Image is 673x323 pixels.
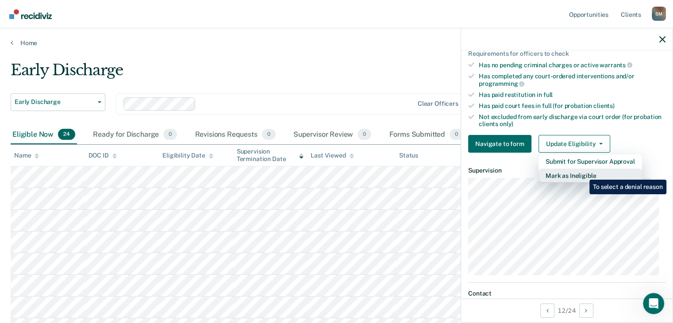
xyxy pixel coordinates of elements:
[163,129,177,140] span: 0
[399,152,418,159] div: Status
[358,129,371,140] span: 0
[237,148,304,163] div: Supervision Termination Date
[543,91,553,98] span: full
[311,152,354,159] div: Last Viewed
[88,152,117,159] div: DOC ID
[292,125,373,145] div: Supervisor Review
[500,120,513,127] span: only)
[643,293,664,314] iframe: Intercom live chat
[468,135,535,153] a: Navigate to form link
[461,299,673,322] div: 12 / 24
[600,62,632,69] span: warrants
[538,169,642,183] button: Mark as Ineligible
[652,7,666,21] button: Profile dropdown button
[450,129,463,140] span: 0
[162,152,213,159] div: Eligibility Date
[479,61,665,69] div: Has no pending criminal charges or active
[538,154,642,169] button: Submit for Supervisor Approval
[468,167,665,174] dt: Supervision
[11,39,662,47] a: Home
[593,102,615,109] span: clients)
[479,113,665,128] div: Not excluded from early discharge via court order (for probation clients
[579,304,593,318] button: Next Opportunity
[9,9,52,19] img: Recidiviz
[479,80,524,87] span: programming
[14,152,39,159] div: Name
[11,125,77,145] div: Eligible Now
[387,125,465,145] div: Forms Submitted
[538,135,610,153] button: Update Eligibility
[91,125,179,145] div: Ready for Discharge
[468,290,665,297] dt: Contact
[418,100,458,108] div: Clear officers
[479,73,665,88] div: Has completed any court-ordered interventions and/or
[15,98,94,106] span: Early Discharge
[58,129,75,140] span: 24
[540,304,554,318] button: Previous Opportunity
[468,135,531,153] button: Navigate to form
[11,61,515,86] div: Early Discharge
[262,129,276,140] span: 0
[468,50,665,58] div: Requirements for officers to check
[479,91,665,99] div: Has paid restitution in
[652,7,666,21] div: S M
[479,102,665,110] div: Has paid court fees in full (for probation
[193,125,277,145] div: Revisions Requests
